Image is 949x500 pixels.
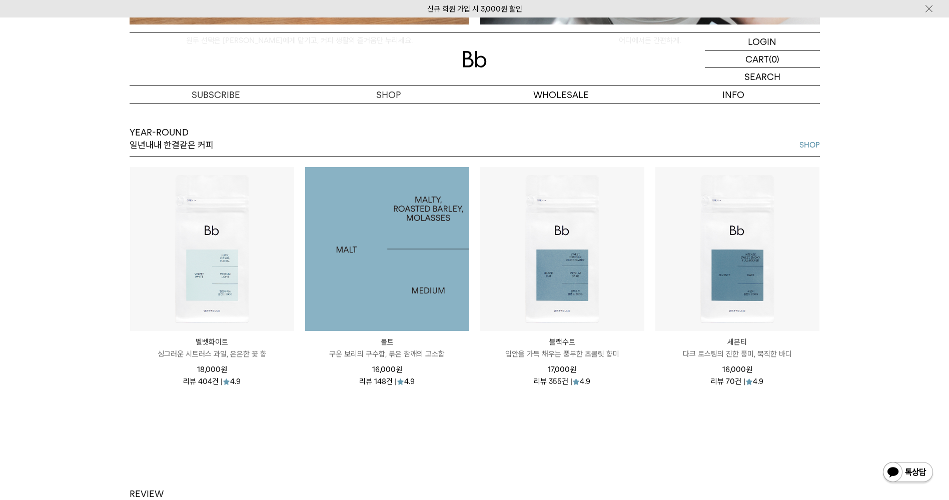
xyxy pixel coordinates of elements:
span: 17,000 [548,365,576,374]
img: 로고 [463,51,487,67]
p: INFO [647,86,820,103]
a: LOGIN [705,33,820,50]
div: 리뷰 70건 | 4.9 [711,375,763,385]
p: 벨벳화이트 [130,336,294,348]
p: SEARCH [744,68,780,85]
a: SHOP [302,86,475,103]
img: 세븐티 [655,167,819,331]
span: 16,000 [722,365,752,374]
a: 벨벳화이트 싱그러운 시트러스 과일, 은은한 꽃 향 [130,336,294,360]
div: 리뷰 355건 | 4.9 [534,375,590,385]
p: LOGIN [748,33,776,50]
a: 블랙수트 입안을 가득 채우는 풍부한 초콜릿 향미 [480,336,644,360]
span: 원 [221,365,227,374]
span: 16,000 [372,365,402,374]
a: 몰트 [305,167,469,331]
a: SUBSCRIBE [130,86,302,103]
a: SHOP [799,139,820,151]
p: 입안을 가득 채우는 풍부한 초콜릿 향미 [480,348,644,360]
a: 몰트 구운 보리의 구수함, 볶은 참깨의 고소함 [305,336,469,360]
a: CART (0) [705,50,820,68]
p: WHOLESALE [475,86,647,103]
p: CART [745,50,769,67]
p: YEAR-ROUND 일년내내 한결같은 커피 [130,126,214,151]
span: 원 [570,365,576,374]
span: 18,000 [197,365,227,374]
a: 신규 회원 가입 시 3,000원 할인 [427,4,522,13]
img: 1000000026_add2_06.jpg [305,167,469,331]
p: 다크 로스팅의 진한 풍미, 묵직한 바디 [655,348,819,360]
a: 세븐티 다크 로스팅의 진한 풍미, 묵직한 바디 [655,336,819,360]
img: 카카오톡 채널 1:1 채팅 버튼 [882,461,934,485]
span: 원 [746,365,752,374]
div: 리뷰 148건 | 4.9 [359,375,415,385]
img: 벨벳화이트 [130,167,294,331]
img: 블랙수트 [480,167,644,331]
p: 세븐티 [655,336,819,348]
div: 리뷰 404건 | 4.9 [183,375,241,385]
p: (0) [769,50,779,67]
p: 구운 보리의 구수함, 볶은 참깨의 고소함 [305,348,469,360]
p: 싱그러운 시트러스 과일, 은은한 꽃 향 [130,348,294,360]
p: 몰트 [305,336,469,348]
p: 블랙수트 [480,336,644,348]
span: 원 [396,365,402,374]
